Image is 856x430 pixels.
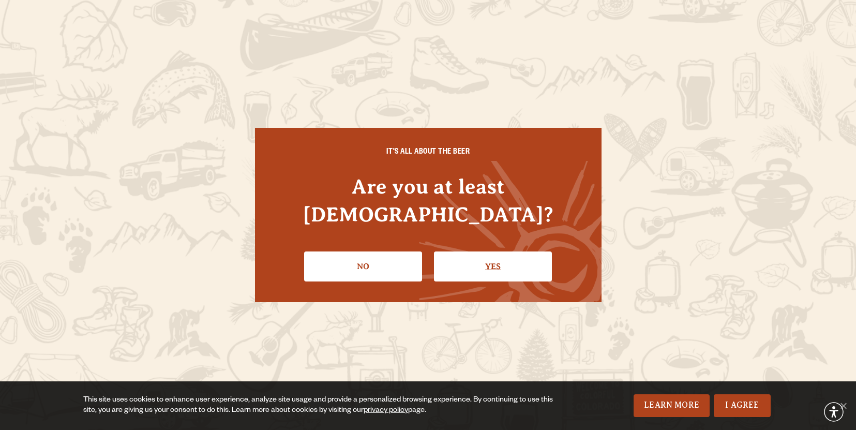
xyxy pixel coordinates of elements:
[304,251,422,281] a: No
[634,394,710,417] a: Learn More
[276,173,581,228] h4: Are you at least [DEMOGRAPHIC_DATA]?
[83,395,566,416] div: This site uses cookies to enhance user experience, analyze site usage and provide a personalized ...
[714,394,771,417] a: I Agree
[364,407,408,415] a: privacy policy
[276,149,581,158] h6: IT'S ALL ABOUT THE BEER
[434,251,552,281] a: Confirm I'm 21 or older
